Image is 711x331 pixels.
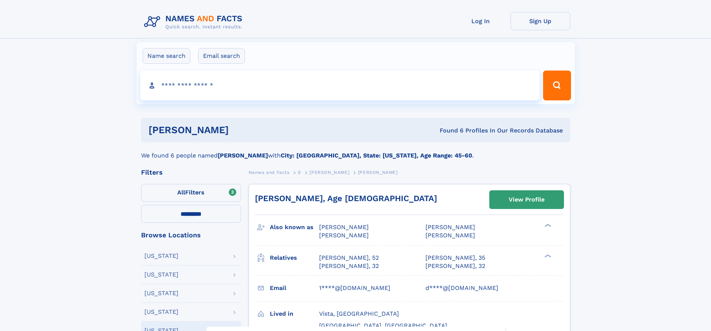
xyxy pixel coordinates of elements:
[511,12,570,30] a: Sign Up
[543,71,571,100] button: Search Button
[270,307,319,320] h3: Lived in
[490,191,564,209] a: View Profile
[140,71,540,100] input: search input
[425,262,485,270] a: [PERSON_NAME], 32
[141,12,249,32] img: Logo Names and Facts
[249,168,290,177] a: Names and Facts
[144,253,178,259] div: [US_STATE]
[298,168,301,177] a: S
[334,127,563,135] div: Found 6 Profiles In Our Records Database
[319,310,399,317] span: Vista, [GEOGRAPHIC_DATA]
[143,48,190,64] label: Name search
[509,191,545,208] div: View Profile
[144,290,178,296] div: [US_STATE]
[309,170,349,175] span: [PERSON_NAME]
[319,254,379,262] a: [PERSON_NAME], 52
[270,252,319,264] h3: Relatives
[144,309,178,315] div: [US_STATE]
[425,224,475,231] span: [PERSON_NAME]
[281,152,472,159] b: City: [GEOGRAPHIC_DATA], State: [US_STATE], Age Range: 45-60
[451,12,511,30] a: Log In
[149,125,334,135] h1: [PERSON_NAME]
[319,262,379,270] a: [PERSON_NAME], 32
[319,232,369,239] span: [PERSON_NAME]
[144,272,178,278] div: [US_STATE]
[141,169,241,176] div: Filters
[543,253,552,258] div: ❯
[309,168,349,177] a: [PERSON_NAME]
[218,152,268,159] b: [PERSON_NAME]
[177,189,185,196] span: All
[319,224,369,231] span: [PERSON_NAME]
[425,232,475,239] span: [PERSON_NAME]
[270,282,319,294] h3: Email
[358,170,398,175] span: [PERSON_NAME]
[543,223,552,228] div: ❯
[141,232,241,238] div: Browse Locations
[198,48,245,64] label: Email search
[319,322,447,329] span: [GEOGRAPHIC_DATA], [GEOGRAPHIC_DATA]
[270,221,319,234] h3: Also known as
[255,194,437,203] a: [PERSON_NAME], Age [DEMOGRAPHIC_DATA]
[425,254,485,262] a: [PERSON_NAME], 35
[141,184,241,202] label: Filters
[298,170,301,175] span: S
[141,142,570,160] div: We found 6 people named with .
